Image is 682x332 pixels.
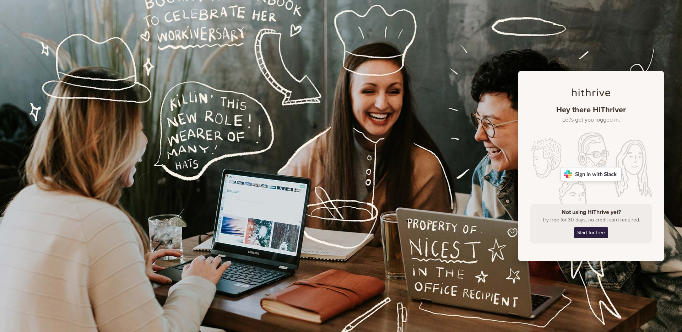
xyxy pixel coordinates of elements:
[530,117,652,123] small: Let's get you logged in.
[572,89,610,96] img: hithrive-logo-dark.4eb238aa.svg
[574,227,608,238] a: Start for free
[536,216,646,224] p: Try free for 30 days, no credit card required.
[536,209,646,216] h4: Not using HiThrive yet?
[561,167,622,181] img: Sign in with Slack
[16,5,31,11] span: Help
[530,105,652,123] h1: Hey there HiThriver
